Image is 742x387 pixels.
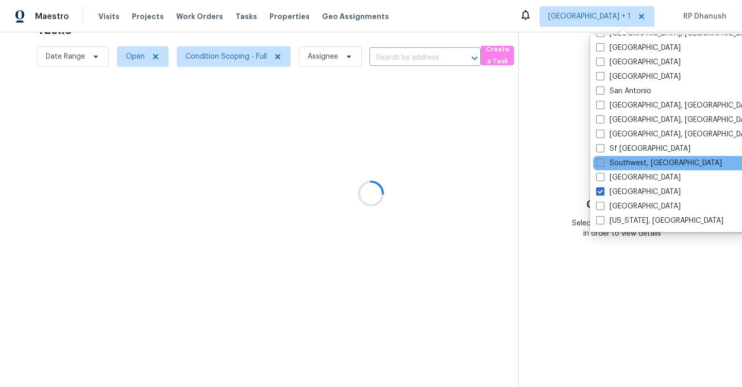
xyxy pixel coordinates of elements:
[596,172,681,183] label: [GEOGRAPHIC_DATA]
[596,187,681,197] label: [GEOGRAPHIC_DATA]
[596,144,690,154] label: Sf [GEOGRAPHIC_DATA]
[596,201,681,212] label: [GEOGRAPHIC_DATA]
[596,158,722,168] label: Southwest, [GEOGRAPHIC_DATA]
[596,57,681,67] label: [GEOGRAPHIC_DATA]
[596,72,681,82] label: [GEOGRAPHIC_DATA]
[596,216,723,226] label: [US_STATE], [GEOGRAPHIC_DATA]
[596,86,651,96] label: San Antonio
[596,43,681,53] label: [GEOGRAPHIC_DATA]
